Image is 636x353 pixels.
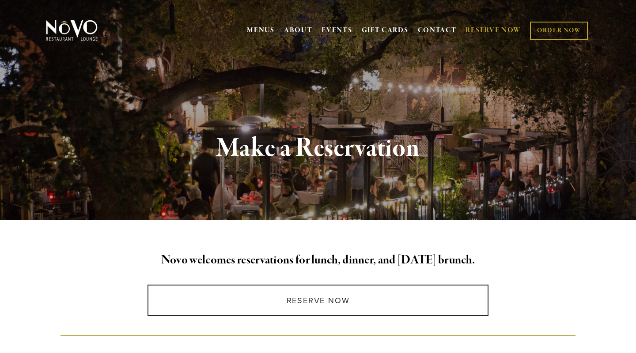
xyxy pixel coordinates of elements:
a: MENUS [247,26,275,35]
a: ABOUT [284,26,313,35]
h2: Novo welcomes reservations for lunch, dinner, and [DATE] brunch. [61,251,575,270]
a: RESERVE NOW [466,22,521,39]
strong: Make a Reservation [216,131,420,165]
a: EVENTS [322,26,352,35]
a: GIFT CARDS [362,22,409,39]
img: Novo Restaurant &amp; Lounge [44,19,99,41]
a: CONTACT [418,22,457,39]
a: ORDER NOW [530,22,588,40]
a: Reserve Now [148,285,488,316]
